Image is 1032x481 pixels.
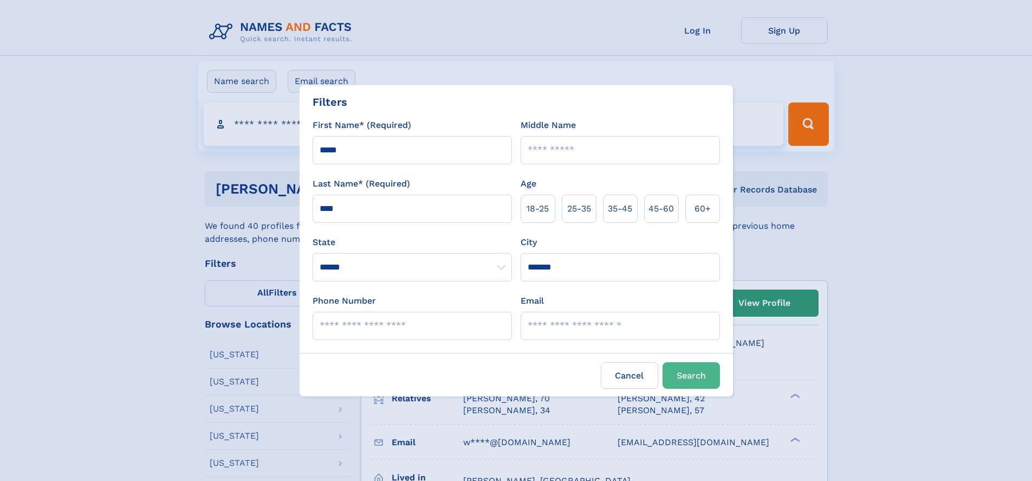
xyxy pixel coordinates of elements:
[313,236,512,249] label: State
[313,119,411,132] label: First Name* (Required)
[313,94,347,110] div: Filters
[521,119,576,132] label: Middle Name
[313,177,410,190] label: Last Name* (Required)
[567,202,591,215] span: 25‑35
[313,294,376,307] label: Phone Number
[521,294,544,307] label: Email
[601,362,658,389] label: Cancel
[608,202,632,215] span: 35‑45
[521,177,536,190] label: Age
[521,236,537,249] label: City
[663,362,720,389] button: Search
[648,202,674,215] span: 45‑60
[695,202,711,215] span: 60+
[527,202,549,215] span: 18‑25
